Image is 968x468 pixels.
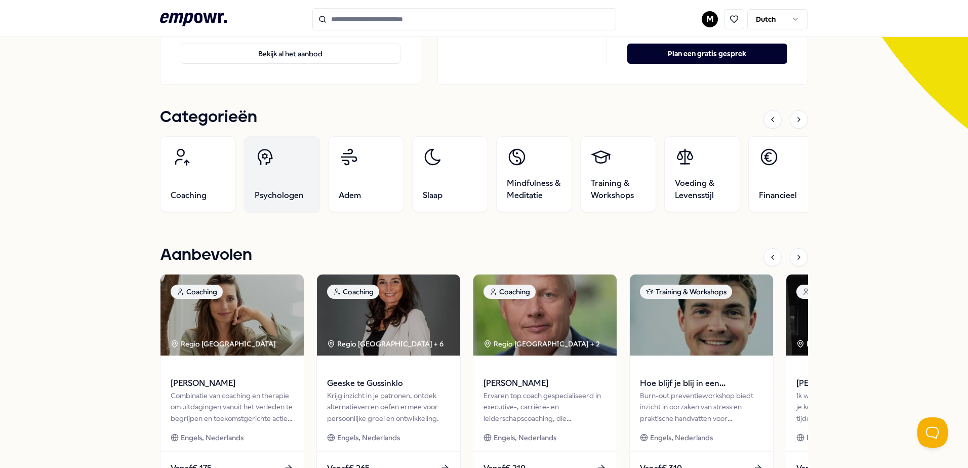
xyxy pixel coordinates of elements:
[160,136,236,212] a: Coaching
[580,136,656,212] a: Training & Workshops
[796,285,849,299] div: Coaching
[483,390,607,424] div: Ervaren top coach gespecialiseerd in executive-, carrière- en leiderschapscoaching, die professio...
[171,285,223,299] div: Coaching
[160,105,257,130] h1: Categorieën
[675,177,730,202] span: Voeding & Levensstijl
[337,432,400,443] span: Engels, Nederlands
[494,432,556,443] span: Engels, Nederlands
[483,338,600,349] div: Regio [GEOGRAPHIC_DATA] + 2
[591,177,646,202] span: Training & Workshops
[759,189,797,202] span: Financieel
[423,189,442,202] span: Slaap
[327,285,379,299] div: Coaching
[806,432,869,443] span: Engels, Nederlands
[640,390,763,424] div: Burn-out preventieworkshop biedt inzicht in oorzaken van stress en praktische handvatten voor ene...
[181,27,400,64] a: Bekijk al het aanbod
[171,338,277,349] div: Regio [GEOGRAPHIC_DATA]
[328,136,404,212] a: Adem
[640,377,763,390] span: Hoe blijf je blij in een prestatiemaatschappij (workshop)
[483,285,536,299] div: Coaching
[317,275,460,356] img: package image
[786,275,930,356] img: package image
[627,44,787,64] button: Plan een gratis gesprek
[327,377,450,390] span: Geeske te Gussinklo
[171,377,294,390] span: [PERSON_NAME]
[483,377,607,390] span: [PERSON_NAME]
[181,44,400,64] button: Bekijk al het aanbod
[160,275,304,356] img: package image
[748,136,824,212] a: Financieel
[630,275,773,356] img: package image
[412,136,488,212] a: Slaap
[507,177,561,202] span: Mindfulness & Meditatie
[917,417,948,448] iframe: Help Scout Beacon - Open
[244,136,320,212] a: Psychologen
[171,189,207,202] span: Coaching
[339,189,361,202] span: Adem
[650,432,713,443] span: Engels, Nederlands
[255,189,304,202] span: Psychologen
[473,275,617,356] img: package image
[327,390,450,424] div: Krijg inzicht in je patronen, ontdek alternatieven en oefen ermee voor persoonlijke groei en ontw...
[664,136,740,212] a: Voeding & Levensstijl
[496,136,572,212] a: Mindfulness & Meditatie
[702,11,718,27] button: M
[171,390,294,424] div: Combinatie van coaching en therapie om uitdagingen vanuit het verleden te begrijpen en toekomstge...
[312,8,616,30] input: Search for products, categories or subcategories
[796,390,919,424] div: Ik werk direct en effectief om snel tot je kern te komen, zowel verbaal als tijdens ademhalingsoe...
[160,243,252,268] h1: Aanbevolen
[796,377,919,390] span: [PERSON_NAME]
[327,338,443,349] div: Regio [GEOGRAPHIC_DATA] + 6
[640,285,732,299] div: Training & Workshops
[181,432,244,443] span: Engels, Nederlands
[796,338,903,349] div: Regio [GEOGRAPHIC_DATA]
